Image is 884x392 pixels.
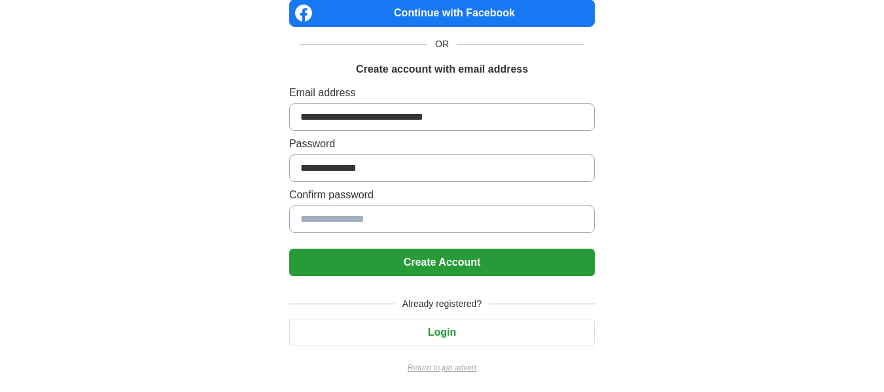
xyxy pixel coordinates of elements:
label: Email address [289,85,595,101]
span: OR [427,37,457,51]
span: Already registered? [395,297,489,311]
button: Create Account [289,249,595,276]
label: Confirm password [289,187,595,203]
a: Login [289,327,595,338]
label: Password [289,136,595,152]
a: Return to job advert [289,362,595,374]
button: Login [289,319,595,346]
h1: Create account with email address [356,62,528,77]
